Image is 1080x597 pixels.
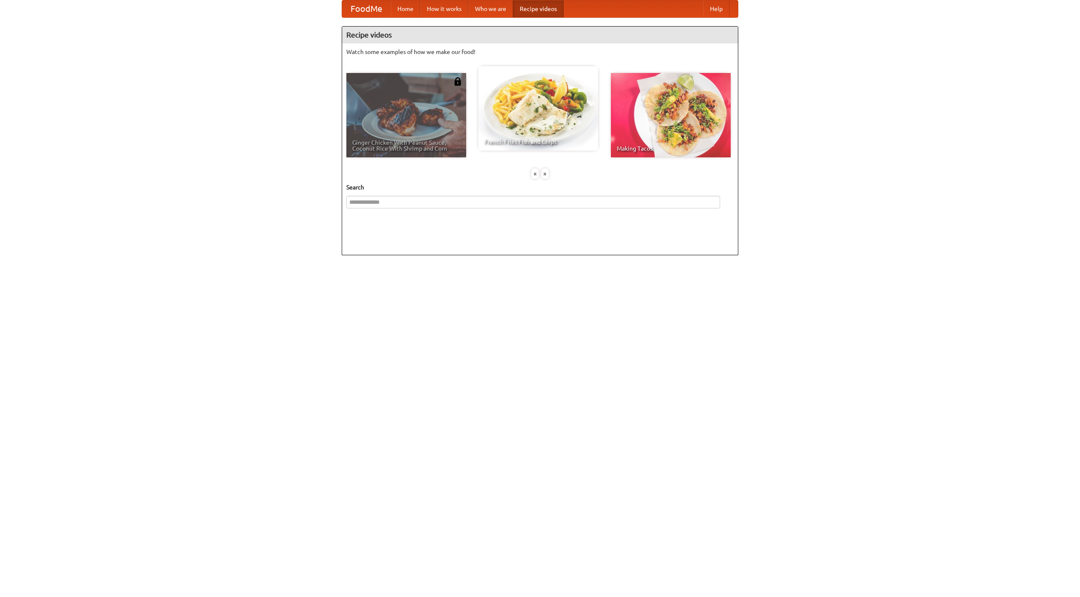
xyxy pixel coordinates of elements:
div: « [531,168,539,179]
p: Watch some examples of how we make our food! [346,48,734,56]
a: Who we are [468,0,513,17]
a: Home [391,0,420,17]
span: Making Tacos [617,146,725,151]
a: Help [703,0,729,17]
a: Making Tacos [611,73,731,157]
a: How it works [420,0,468,17]
a: Recipe videos [513,0,564,17]
a: FoodMe [342,0,391,17]
a: French Fries Fish and Chips [478,66,598,151]
h4: Recipe videos [342,27,738,43]
h5: Search [346,183,734,192]
img: 483408.png [454,77,462,86]
span: French Fries Fish and Chips [484,139,592,145]
div: » [541,168,549,179]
